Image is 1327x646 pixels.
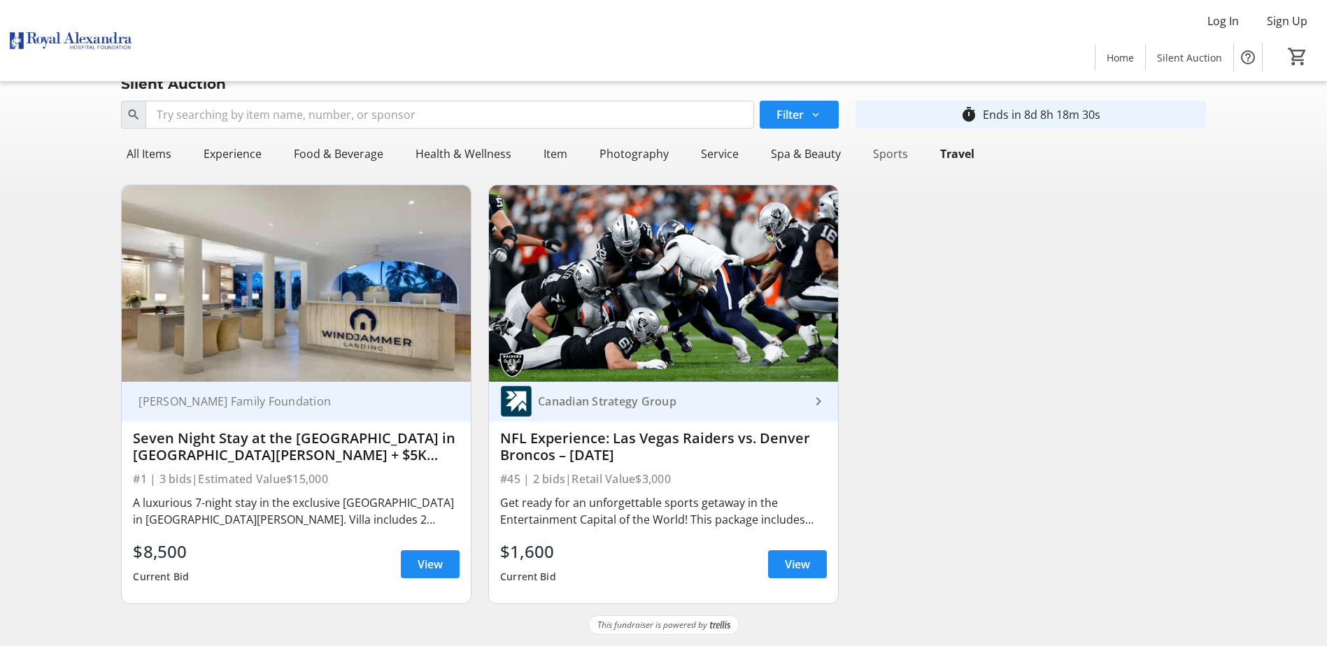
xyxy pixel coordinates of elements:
[1267,13,1307,29] span: Sign Up
[489,382,838,422] a: Canadian Strategy GroupCanadian Strategy Group
[1157,50,1222,65] span: Silent Auction
[410,140,517,168] div: Health & Wellness
[121,140,177,168] div: All Items
[594,140,674,168] div: Photography
[1107,50,1134,65] span: Home
[198,140,267,168] div: Experience
[597,619,707,631] span: This fundraiser is powered by
[8,6,133,76] img: Royal Alexandra Hospital Foundation's Logo
[500,564,556,589] div: Current Bid
[146,101,753,129] input: Try searching by item name, number, or sponsor
[1234,43,1262,71] button: Help
[133,539,189,564] div: $8,500
[113,73,234,95] div: Silent Auction
[500,469,827,489] div: #45 | 2 bids | Retail Value $3,000
[133,564,189,589] div: Current Bid
[133,469,460,489] div: #1 | 3 bids | Estimated Value $15,000
[500,539,556,564] div: $1,600
[288,140,389,168] div: Food & Beverage
[765,140,846,168] div: Spa & Beauty
[538,140,573,168] div: Item
[776,106,804,123] span: Filter
[500,385,532,417] img: Canadian Strategy Group
[418,556,443,573] span: View
[867,140,914,168] div: Sports
[489,185,838,382] img: NFL Experience: Las Vegas Raiders vs. Denver Broncos – December 7, 2025
[133,430,460,464] div: Seven Night Stay at the [GEOGRAPHIC_DATA] in [GEOGRAPHIC_DATA][PERSON_NAME] + $5K Travel Voucher
[760,101,839,129] button: Filter
[983,106,1100,123] div: Ends in 8d 8h 18m 30s
[935,140,980,168] div: Travel
[133,494,460,528] div: A luxurious 7-night stay in the exclusive [GEOGRAPHIC_DATA] in [GEOGRAPHIC_DATA][PERSON_NAME]. Vi...
[768,550,827,578] a: View
[500,430,827,464] div: NFL Experience: Las Vegas Raiders vs. Denver Broncos – [DATE]
[1207,13,1239,29] span: Log In
[810,393,827,410] mat-icon: keyboard_arrow_right
[710,620,730,630] img: Trellis Logo
[1196,10,1250,32] button: Log In
[785,556,810,573] span: View
[960,106,977,123] mat-icon: timer_outline
[532,394,810,408] div: Canadian Strategy Group
[1095,45,1145,71] a: Home
[1285,44,1310,69] button: Cart
[133,394,443,408] div: [PERSON_NAME] Family Foundation
[1146,45,1233,71] a: Silent Auction
[401,550,460,578] a: View
[695,140,744,168] div: Service
[122,185,471,382] img: Seven Night Stay at the Windjammer Landing Resort in St. Lucia + $5K Travel Voucher
[1256,10,1319,32] button: Sign Up
[500,494,827,528] div: Get ready for an unforgettable sports getaway in the Entertainment Capital of the World! This pac...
